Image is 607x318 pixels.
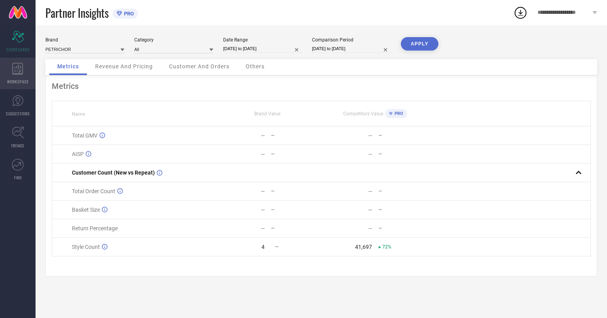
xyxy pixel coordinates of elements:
[223,45,302,53] input: Select date range
[271,207,321,213] div: —
[378,133,428,138] div: —
[134,37,213,43] div: Category
[271,151,321,157] div: —
[382,244,391,250] span: 72%
[52,81,591,91] div: Metrics
[355,244,372,250] div: 41,697
[368,132,372,139] div: —
[246,63,265,70] span: Others
[343,111,383,117] span: Competitors Value
[261,244,265,250] div: 4
[72,225,118,231] span: Return Percentage
[378,151,428,157] div: —
[368,225,372,231] div: —
[6,47,30,53] span: SCORECARDS
[72,188,115,194] span: Total Order Count
[368,151,372,157] div: —
[513,6,528,20] div: Open download list
[254,111,280,117] span: Brand Value
[72,169,155,176] span: Customer Count (New vs Repeat)
[261,188,265,194] div: —
[312,37,391,43] div: Comparison Period
[368,207,372,213] div: —
[95,63,153,70] span: Revenue And Pricing
[393,111,403,116] span: PRO
[14,175,22,181] span: FWD
[57,63,79,70] span: Metrics
[312,45,391,53] input: Select comparison period
[378,226,428,231] div: —
[261,207,265,213] div: —
[7,79,29,85] span: WORKSPACE
[378,207,428,213] div: —
[378,188,428,194] div: —
[122,11,134,17] span: PRO
[223,37,302,43] div: Date Range
[6,111,30,117] span: SUGGESTIONS
[72,151,84,157] span: AISP
[401,37,438,51] button: APPLY
[271,188,321,194] div: —
[72,244,100,250] span: Style Count
[261,132,265,139] div: —
[368,188,372,194] div: —
[11,143,24,149] span: TRENDS
[169,63,229,70] span: Customer And Orders
[261,225,265,231] div: —
[72,132,98,139] span: Total GMV
[72,111,85,117] span: Name
[271,226,321,231] div: —
[72,207,100,213] span: Basket Size
[261,151,265,157] div: —
[45,5,109,21] span: Partner Insights
[275,244,278,250] span: —
[45,37,124,43] div: Brand
[271,133,321,138] div: —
